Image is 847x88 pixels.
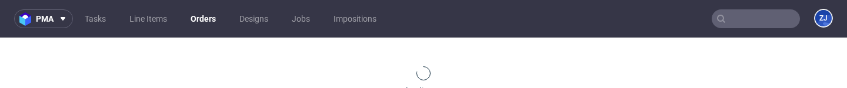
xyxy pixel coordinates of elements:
[122,9,174,28] a: Line Items
[14,9,73,28] button: pma
[285,9,317,28] a: Jobs
[19,12,36,26] img: logo
[36,15,54,23] span: pma
[815,10,832,26] figcaption: ZJ
[232,9,275,28] a: Designs
[78,9,113,28] a: Tasks
[326,9,384,28] a: Impositions
[184,9,223,28] a: Orders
